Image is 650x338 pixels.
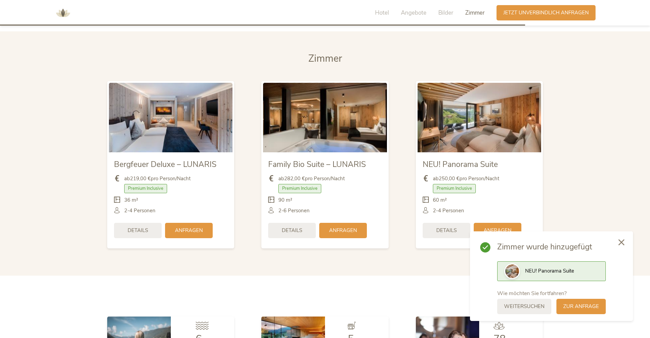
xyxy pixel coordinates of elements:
[128,227,148,234] span: Details
[505,264,519,278] img: Preview
[175,227,203,234] span: Anfragen
[497,242,606,252] span: Zimmer wurde hinzugefügt
[438,9,453,17] span: Bilder
[418,83,541,152] img: NEU! Panorama Suite
[308,52,342,65] span: Zimmer
[497,290,567,297] span: Wie möchten Sie fortfahren?
[124,184,167,193] span: Premium Inclusive
[401,9,426,17] span: Angebote
[484,227,511,234] span: Anfragen
[465,9,485,17] span: Zimmer
[268,159,366,170] span: Family Bio Suite – LUNARIS
[563,303,599,310] span: zur Anfrage
[433,175,499,182] span: ab pro Person/Nacht
[433,197,447,204] span: 60 m²
[433,207,464,214] span: 2-4 Personen
[124,197,138,204] span: 36 m²
[423,159,498,170] span: NEU! Panorama Suite
[278,184,321,193] span: Premium Inclusive
[124,175,191,182] span: ab pro Person/Nacht
[504,303,545,310] span: weitersuchen
[433,184,476,193] span: Premium Inclusive
[114,159,216,170] span: Bergfeuer Deluxe – LUNARIS
[278,197,292,204] span: 90 m²
[278,175,345,182] span: ab pro Person/Nacht
[525,267,574,274] span: NEU! Panorama Suite
[53,3,73,23] img: AMONTI & LUNARIS Wellnessresort
[503,9,589,16] span: Jetzt unverbindlich anfragen
[375,9,389,17] span: Hotel
[109,83,232,152] img: Bergfeuer Deluxe – LUNARIS
[263,83,387,152] img: Family Bio Suite – LUNARIS
[53,10,73,15] a: AMONTI & LUNARIS Wellnessresort
[282,227,302,234] span: Details
[329,227,357,234] span: Anfragen
[439,175,459,182] b: 250,00 €
[124,207,156,214] span: 2-4 Personen
[130,175,151,182] b: 219,00 €
[436,227,457,234] span: Details
[284,175,305,182] b: 282,00 €
[278,207,310,214] span: 2-6 Personen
